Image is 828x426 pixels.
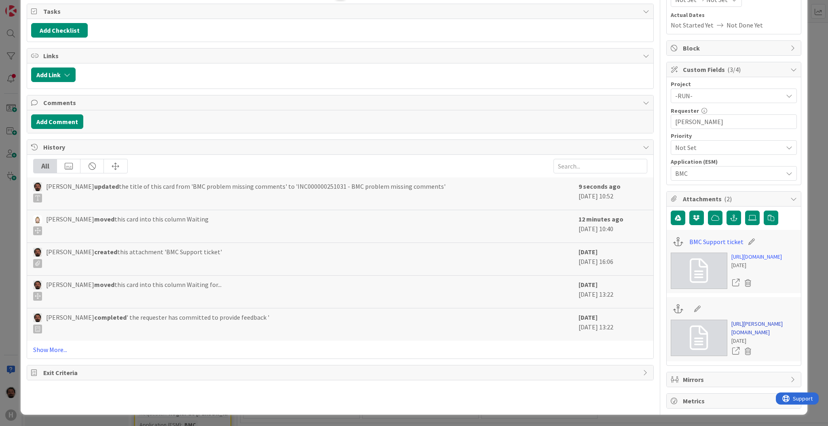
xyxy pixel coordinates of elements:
img: Rv [33,215,42,224]
span: Not Set [675,142,779,153]
div: [DATE] 10:40 [579,214,647,238]
div: [DATE] 13:22 [579,312,647,337]
span: Support [17,1,37,11]
button: Add Checklist [31,23,88,38]
label: Requester [671,107,699,114]
b: moved [94,215,114,223]
a: [URL][PERSON_NAME][DOMAIN_NAME] [731,320,797,337]
div: [DATE] 16:06 [579,247,647,271]
span: Actual Dates [671,11,797,19]
img: AC [33,313,42,322]
span: Mirrors [683,375,786,384]
b: [DATE] [579,280,598,289]
a: BMC Support ticket [689,237,744,247]
b: 9 seconds ago [579,182,621,190]
b: [DATE] [579,313,598,321]
img: AC [33,248,42,257]
a: Open [731,278,740,288]
div: [DATE] [731,337,797,345]
span: Exit Criteria [43,368,639,377]
span: ( 3/4 ) [727,65,741,74]
img: AC [33,280,42,289]
span: Attachments [683,194,786,204]
div: Application (ESM) [671,159,797,164]
span: History [43,142,639,152]
button: Add Comment [31,114,83,129]
span: -RUN- [675,90,779,101]
span: BMC [675,168,779,179]
b: created [94,248,117,256]
span: Tasks [43,6,639,16]
span: Links [43,51,639,61]
span: [PERSON_NAME] this attachment 'BMC Support ticket' [46,247,222,268]
input: Search... [553,159,647,173]
span: [PERSON_NAME] the title of this card from 'BMC problem missing comments' to 'INC000000251031 - BM... [46,181,446,202]
div: Priority [671,133,797,139]
span: ( 2 ) [724,195,732,203]
div: Project [671,81,797,87]
div: [DATE] 13:22 [579,280,647,304]
span: Block [683,43,786,53]
span: Not Started Yet [671,20,714,30]
b: updated [94,182,119,190]
b: 12 minutes ago [579,215,623,223]
span: Not Done Yet [727,20,763,30]
span: Metrics [683,396,786,406]
button: Add Link [31,67,76,82]
b: completed [94,313,127,321]
b: [DATE] [579,248,598,256]
span: Custom Fields [683,65,786,74]
div: [DATE] 10:52 [579,181,647,206]
a: Show More... [33,345,647,354]
span: Comments [43,98,639,108]
span: [PERSON_NAME] this card into this column Waiting for... [46,280,222,301]
img: AC [33,182,42,191]
b: moved [94,280,114,289]
a: Open [731,346,740,356]
a: [URL][DOMAIN_NAME] [731,253,782,261]
span: [PERSON_NAME] this card into this column Waiting [46,214,209,235]
div: [DATE] [731,261,782,270]
div: All [34,159,57,173]
span: [PERSON_NAME] ' the requester has committed to provide feedback ' [46,312,269,333]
